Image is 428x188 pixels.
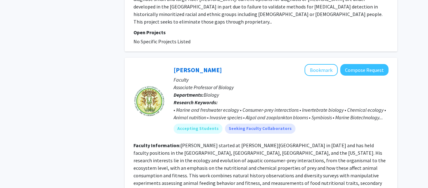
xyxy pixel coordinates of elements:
b: Departments: [174,92,204,98]
button: Add Edwin Cruz-Rivera to Bookmarks [305,64,338,76]
b: Research Keywords: [174,99,218,105]
a: [PERSON_NAME] [174,66,222,74]
p: Faculty [174,76,389,83]
p: Associate Professor of Biology [174,83,389,91]
mat-chip: Accepting Students [174,124,222,134]
button: Compose Request to Edwin Cruz-Rivera [340,64,389,76]
b: Faculty Information: [133,142,180,148]
span: Biology [204,92,219,98]
mat-chip: Seeking Faculty Collaborators [225,124,295,134]
span: No Specific Projects Listed [133,38,191,45]
p: Open Projects [133,29,389,36]
iframe: Chat [5,160,27,183]
div: • Marine and freshwater ecology • Consumer-prey interactions • Invertebrate biology • Chemical ec... [174,106,389,121]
